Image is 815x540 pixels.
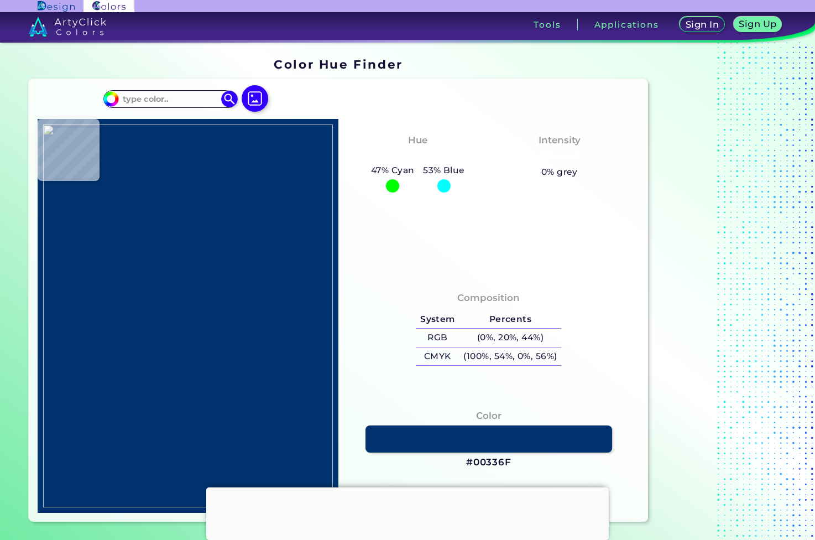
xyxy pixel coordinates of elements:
h3: Tools [534,20,561,29]
h3: Applications [594,20,659,29]
h5: RGB [416,329,459,347]
img: icon picture [242,85,268,112]
h4: Color [476,408,501,424]
h5: 53% Blue [419,163,469,178]
h3: Vibrant [535,150,583,163]
h5: Percents [459,310,562,329]
h5: CMYK [416,347,459,366]
iframe: Advertisement [652,53,791,526]
h5: (100%, 54%, 0%, 56%) [459,347,562,366]
h4: Composition [457,290,520,306]
img: 0ab917e6-618e-4440-8686-28d04983109d [43,124,333,507]
h5: Sign Up [741,20,775,28]
a: Sign In [682,18,723,32]
h5: Sign In [687,20,717,29]
input: type color.. [119,91,222,106]
h4: Intensity [539,132,581,148]
h5: (0%, 20%, 44%) [459,329,562,347]
h3: #00336F [466,456,511,469]
h1: Color Hue Finder [274,56,403,72]
iframe: Advertisement [206,487,609,537]
img: icon search [221,91,238,107]
h5: System [416,310,459,329]
h3: Cyan-Blue [386,150,449,163]
img: logo_artyclick_colors_white.svg [29,17,107,37]
h5: 0% grey [541,165,578,179]
img: ArtyClick Design logo [38,1,75,12]
h4: Hue [408,132,427,148]
h5: 47% Cyan [367,163,419,178]
a: Sign Up [736,18,780,32]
